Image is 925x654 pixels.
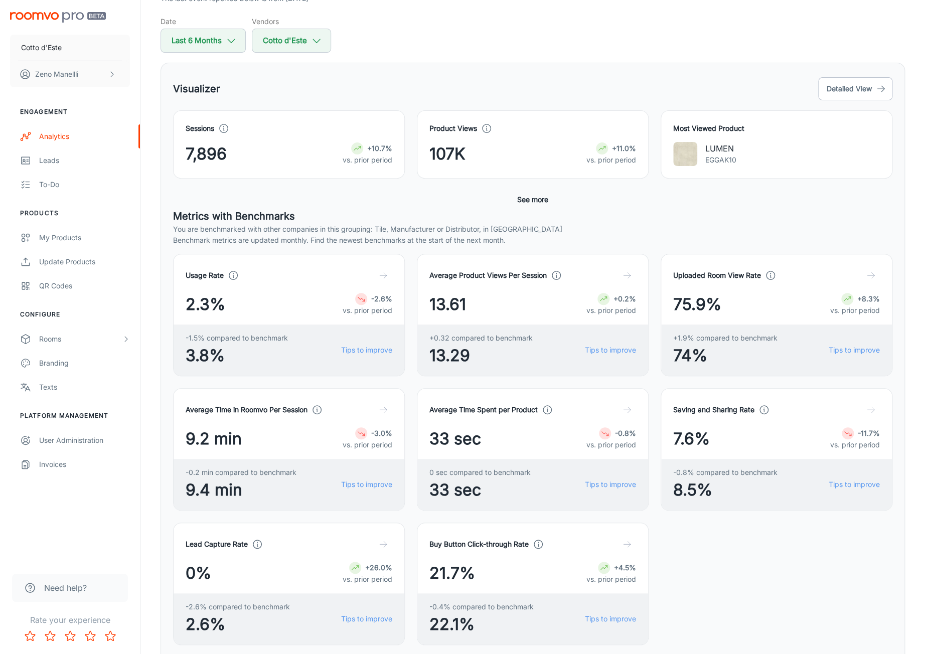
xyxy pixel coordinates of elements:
p: vs. prior period [343,439,392,450]
span: 107K [429,142,466,166]
strong: -2.6% [371,294,392,303]
p: LUMEN [705,142,736,154]
div: Rooms [39,334,122,345]
div: My Products [39,232,130,243]
h5: Vendors [252,16,331,27]
span: -0.2 min compared to benchmark [186,467,296,478]
span: 9.4 min [186,478,296,502]
p: EGGAK10 [705,154,736,166]
button: Last 6 Months [161,29,246,53]
span: 21.7% [429,561,475,585]
h4: Lead Capture Rate [186,539,248,550]
h4: Uploaded Room View Rate [673,270,761,281]
h4: Sessions [186,123,214,134]
a: Tips to improve [341,613,392,624]
div: To-do [39,179,130,190]
span: 0 sec compared to benchmark [429,467,531,478]
span: 22.1% [429,612,534,636]
h5: Visualizer [173,81,220,96]
span: -0.8% compared to benchmark [673,467,778,478]
a: Tips to improve [585,613,636,624]
p: You are benchmarked with other companies in this grouping: Tile, Manufacturer or Distributor, in ... [173,224,892,235]
span: -0.4% compared to benchmark [429,601,534,612]
h4: Most Viewed Product [673,123,880,134]
a: Tips to improve [585,479,636,490]
span: -2.6% compared to benchmark [186,601,290,612]
div: Leads [39,155,130,166]
span: 8.5% [673,478,778,502]
strong: -3.0% [371,429,392,437]
h4: Average Time in Roomvo Per Session [186,404,307,415]
a: Tips to improve [829,345,880,356]
div: Invoices [39,459,130,470]
p: Zeno Manellli [35,69,78,80]
p: vs. prior period [343,574,392,585]
img: Roomvo PRO Beta [10,12,106,23]
strong: +4.5% [614,563,636,572]
strong: +11.0% [612,144,636,152]
img: LUMEN [673,142,697,166]
h4: Saving and Sharing Rate [673,404,754,415]
p: vs. prior period [586,305,636,316]
span: 2.3% [186,292,225,316]
a: Tips to improve [341,345,392,356]
div: User Administration [39,435,130,446]
h4: Average Time Spent per Product [429,404,538,415]
p: vs. prior period [830,305,880,316]
div: Branding [39,358,130,369]
button: See more [513,191,552,209]
span: 75.9% [673,292,721,316]
span: 33 sec [429,427,481,451]
span: 3.8% [186,344,288,368]
h4: Average Product Views Per Session [429,270,547,281]
p: vs. prior period [586,439,636,450]
h5: Date [161,16,246,27]
a: Tips to improve [585,345,636,356]
p: vs. prior period [830,439,880,450]
p: Benchmark metrics are updated monthly. Find the newest benchmarks at the start of the next month. [173,235,892,246]
span: 74% [673,344,778,368]
span: 33 sec [429,478,531,502]
strong: +0.2% [613,294,636,303]
p: Rate your experience [8,614,132,626]
div: Analytics [39,131,130,142]
span: 7.6% [673,427,710,451]
div: QR Codes [39,280,130,291]
a: Tips to improve [341,479,392,490]
p: vs. prior period [343,154,392,166]
span: +1.9% compared to benchmark [673,333,778,344]
span: 9.2 min [186,427,242,451]
span: 0% [186,561,211,585]
div: Texts [39,382,130,393]
h5: Metrics with Benchmarks [173,209,892,224]
span: 2.6% [186,612,290,636]
button: Rate 3 star [60,626,80,646]
p: vs. prior period [343,305,392,316]
button: Cotto d'Este [10,35,130,61]
strong: +8.3% [857,294,880,303]
button: Cotto d'Este [252,29,331,53]
p: vs. prior period [586,154,636,166]
div: Update Products [39,256,130,267]
strong: -11.7% [858,429,880,437]
strong: +26.0% [365,563,392,572]
span: +0.32 compared to benchmark [429,333,533,344]
span: 7,896 [186,142,227,166]
span: 13.29 [429,344,533,368]
p: vs. prior period [586,574,636,585]
p: Cotto d'Este [21,42,62,53]
button: Rate 1 star [20,626,40,646]
span: 13.61 [429,292,466,316]
h4: Usage Rate [186,270,224,281]
span: Need help? [44,582,87,594]
button: Zeno Manellli [10,61,130,87]
h4: Product Views [429,123,477,134]
strong: +10.7% [367,144,392,152]
button: Detailed View [818,77,892,100]
strong: -0.8% [615,429,636,437]
button: Rate 2 star [40,626,60,646]
h4: Buy Button Click-through Rate [429,539,529,550]
a: Tips to improve [829,479,880,490]
span: -1.5% compared to benchmark [186,333,288,344]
